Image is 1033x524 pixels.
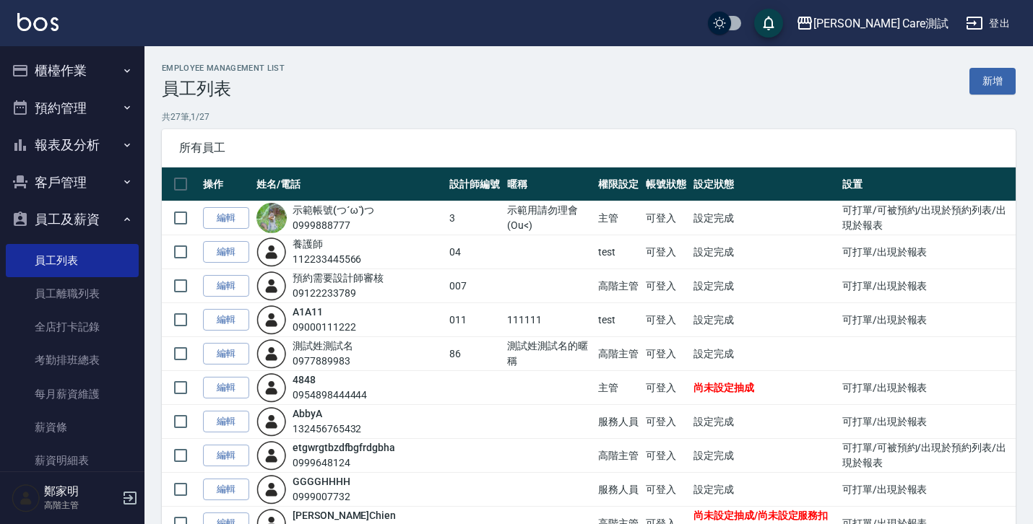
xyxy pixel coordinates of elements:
a: A1A11 [293,306,323,318]
td: 高階主管 [595,439,642,473]
a: 養護師 [293,238,323,250]
a: 全店打卡記錄 [6,310,139,344]
a: 考勤排班總表 [6,344,139,377]
td: 可打單/出現於報表 [839,269,1016,303]
td: 設定完成 [690,303,839,337]
td: 可打單/出現於報表 [839,473,1016,507]
h5: 鄭家明 [44,484,118,499]
button: 櫃檯作業 [6,52,139,89]
td: 設定完成 [690,337,839,371]
a: 編輯 [203,445,249,467]
td: 可登入 [642,439,690,473]
td: 可登入 [642,337,690,371]
td: 示範用請勿理會(Ou<) [503,201,595,235]
td: 主管 [595,201,642,235]
td: 高階主管 [595,269,642,303]
img: user-login-man-human-body-mobile-person-512.png [256,372,287,403]
td: 可登入 [642,201,690,235]
td: 設定完成 [690,473,839,507]
a: 編輯 [203,275,249,297]
button: 員工及薪資 [6,201,139,238]
div: 132456765432 [293,422,361,437]
img: user-login-man-human-body-mobile-person-512.png [256,271,287,301]
td: 86 [446,337,503,371]
td: 可打單/可被預約/出現於預約列表/出現於報表 [839,439,1016,473]
td: 高階主管 [595,337,642,371]
a: 編輯 [203,207,249,230]
th: 姓名/電話 [253,167,446,201]
img: user-login-man-human-body-mobile-person-512.png [256,237,287,267]
div: 0954898444444 [293,388,367,403]
button: 報表及分析 [6,126,139,164]
div: 09000111222 [293,320,355,335]
td: 服務人員 [595,405,642,439]
h2: Employee Management List [162,64,285,73]
div: 0977889983 [293,354,353,369]
a: 薪資明細表 [6,444,139,477]
td: 3 [446,201,503,235]
th: 暱稱 [503,167,595,201]
td: 可登入 [642,405,690,439]
button: 預約管理 [6,89,139,127]
img: user-login-man-human-body-mobile-person-512.png [256,339,287,369]
td: 007 [446,269,503,303]
a: 編輯 [203,479,249,501]
td: 可打單/出現於報表 [839,405,1016,439]
td: 可登入 [642,303,690,337]
td: 設定完成 [690,405,839,439]
img: user-login-man-human-body-mobile-person-512.png [256,474,287,505]
a: 員工列表 [6,244,139,277]
a: 測試姓測試名 [293,340,353,351]
td: 可登入 [642,473,690,507]
button: [PERSON_NAME] Care測試 [790,9,954,38]
button: 登出 [960,10,1016,37]
th: 操作 [199,167,253,201]
img: Person [12,484,40,512]
th: 設定狀態 [690,167,839,201]
a: [PERSON_NAME]Chien [293,510,396,521]
td: 可打單/出現於報表 [839,371,1016,405]
span: 尚未設定抽成 [693,382,754,393]
a: etgwrgtbzdfbgfrdgbha [293,442,395,453]
div: 112233445566 [293,252,361,267]
div: [PERSON_NAME] Care測試 [813,14,948,32]
td: 設定完成 [690,201,839,235]
td: 可登入 [642,371,690,405]
button: save [754,9,783,38]
td: 可登入 [642,235,690,269]
p: 共 27 筆, 1 / 27 [162,110,1016,123]
div: 0999888777 [293,218,374,233]
th: 帳號狀態 [642,167,690,201]
td: 111111 [503,303,595,337]
a: 編輯 [203,411,249,433]
button: 客戶管理 [6,164,139,201]
td: 測試姓測試名的暱稱 [503,337,595,371]
td: 可打單/出現於報表 [839,303,1016,337]
a: 新增 [969,68,1016,95]
td: 011 [446,303,503,337]
div: 0999007732 [293,489,350,505]
a: AbbyA [293,408,322,419]
span: 所有員工 [179,141,998,155]
a: 每月薪資維護 [6,377,139,411]
img: user-login-man-human-body-mobile-person-512.png [256,440,287,471]
td: 設定完成 [690,235,839,269]
a: 編輯 [203,343,249,365]
a: 4848 [293,374,316,385]
a: 編輯 [203,241,249,263]
td: 設定完成 [690,439,839,473]
div: 09122233789 [293,286,384,301]
td: 主管 [595,371,642,405]
img: Logo [17,13,59,31]
p: 高階主管 [44,499,118,512]
th: 設置 [839,167,1016,201]
td: 服務人員 [595,473,642,507]
a: 示範帳號(つ´ω`)つ [293,204,374,216]
td: 可打單/出現於報表 [839,235,1016,269]
td: 可打單/可被預約/出現於預約列表/出現於報表 [839,201,1016,235]
a: 預約需要設計師審核 [293,272,384,284]
th: 權限設定 [595,167,642,201]
h3: 員工列表 [162,79,285,99]
a: 編輯 [203,309,249,331]
th: 設計師編號 [446,167,503,201]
